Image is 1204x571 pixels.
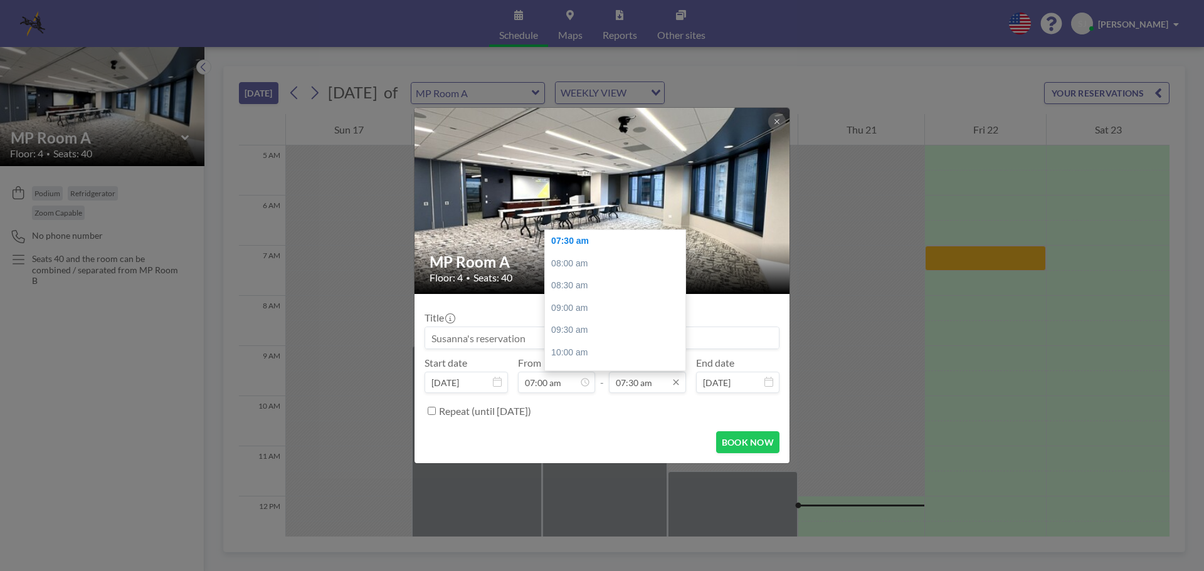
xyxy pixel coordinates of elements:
div: 07:30 am [545,230,692,253]
img: 537.JPEG [415,60,791,342]
label: End date [696,357,734,369]
div: 10:00 am [545,342,692,364]
span: • [466,273,470,283]
div: 10:30 am [545,364,692,386]
label: Start date [425,357,467,369]
span: - [600,361,604,389]
span: Floor: 4 [430,271,463,284]
div: 09:00 am [545,297,692,320]
input: Susanna's reservation [425,327,779,348]
div: 09:30 am [545,319,692,342]
label: Title [425,312,454,324]
h2: MP Room A [430,253,776,271]
span: Seats: 40 [473,271,512,284]
button: BOOK NOW [716,431,779,453]
div: 08:30 am [545,275,692,297]
div: 08:00 am [545,253,692,275]
label: Repeat (until [DATE]) [439,405,531,417]
label: From [518,357,541,369]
